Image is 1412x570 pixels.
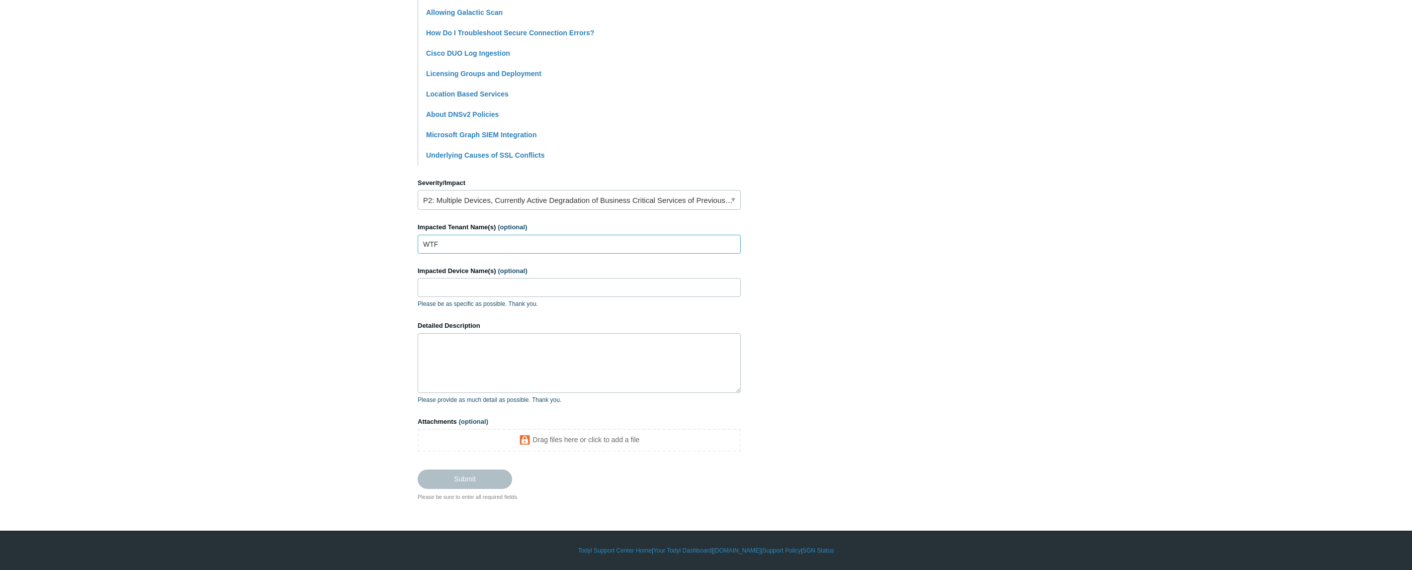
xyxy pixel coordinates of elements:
[426,70,541,78] a: Licensing Groups and Deployment
[418,546,994,555] div: | | | |
[426,29,594,37] a: How Do I Troubleshoot Secure Connection Errors?
[498,267,528,275] span: (optional)
[426,131,536,139] a: Microsoft Graph SIEM Integration
[418,190,741,210] a: P2: Multiple Devices, Currently Active Degradation of Business Critical Services of Previously Wo...
[418,417,741,427] label: Attachments
[459,418,488,425] span: (optional)
[498,223,527,231] span: (optional)
[426,8,503,16] a: Allowing Galactic Scan
[426,151,545,159] a: Underlying Causes of SSL Conflicts
[418,470,512,488] input: Submit
[802,546,834,555] a: SGN Status
[578,546,652,555] a: Todyl Support Center Home
[418,178,741,188] label: Severity/Impact
[418,493,741,501] div: Please be sure to enter all required fields.
[653,546,711,555] a: Your Todyl Dashboard
[418,222,741,232] label: Impacted Tenant Name(s)
[763,546,801,555] a: Support Policy
[418,299,741,308] p: Please be as specific as possible. Thank you.
[713,546,761,555] a: [DOMAIN_NAME]
[426,110,499,118] a: About DNSv2 Policies
[418,266,741,276] label: Impacted Device Name(s)
[418,395,741,404] p: Please provide as much detail as possible. Thank you.
[426,90,509,98] a: Location Based Services
[418,321,741,331] label: Detailed Description
[426,49,510,57] a: Cisco DUO Log Ingestion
